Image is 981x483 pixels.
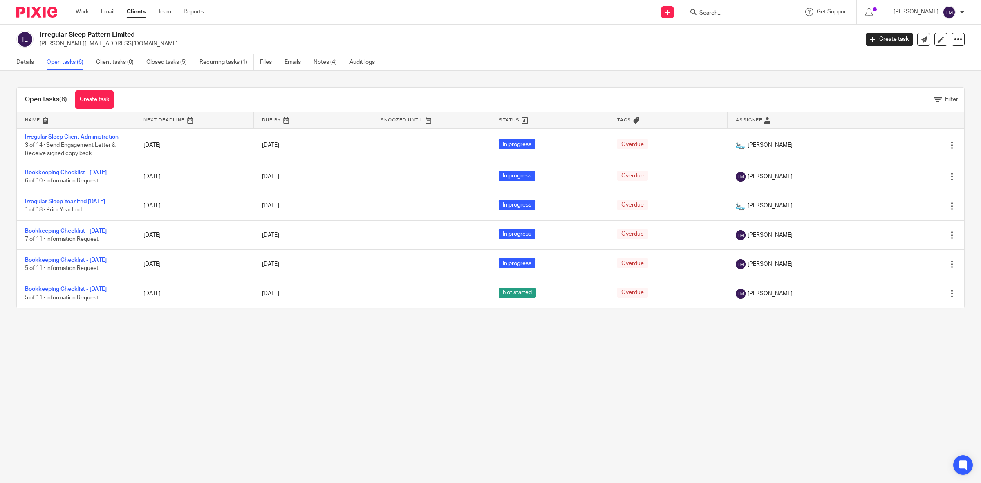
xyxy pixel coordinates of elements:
span: [DATE] [262,142,279,148]
td: [DATE] [135,279,254,308]
p: [PERSON_NAME] [894,8,938,16]
input: Search [699,10,772,17]
span: (6) [59,96,67,103]
a: Bookkeeping Checklist - [DATE] [25,286,107,292]
a: Create task [75,90,114,109]
span: 6 of 10 · Information Request [25,178,99,184]
td: [DATE] [135,162,254,191]
h2: Irregular Sleep Pattern Limited [40,31,691,39]
span: Get Support [817,9,848,15]
span: [PERSON_NAME] [748,173,793,181]
span: [DATE] [262,291,279,297]
span: Overdue [617,171,648,181]
span: 7 of 11 · Information Request [25,236,99,242]
a: Bookkeeping Checklist - [DATE] [25,170,107,175]
a: Notes (4) [314,54,343,70]
a: Audit logs [349,54,381,70]
span: Filter [945,97,958,102]
img: Fantail-Accountancy.co.uk%20Mockup%2005%20-%20REVISED%20(2).jpg [736,140,746,150]
span: 5 of 11 · Information Request [25,266,99,272]
a: Create task [866,33,913,46]
img: Pixie [16,7,57,18]
span: 3 of 14 · Send Engagement Letter & Receive signed copy back [25,142,116,157]
span: [PERSON_NAME] [748,260,793,268]
td: [DATE] [135,220,254,249]
img: svg%3E [16,31,34,48]
span: [DATE] [262,174,279,180]
span: [PERSON_NAME] [748,141,793,149]
a: Files [260,54,278,70]
span: 5 of 11 · Information Request [25,295,99,301]
a: Reports [184,8,204,16]
span: [PERSON_NAME] [748,290,793,298]
a: Recurring tasks (1) [199,54,254,70]
span: In progress [499,139,535,149]
p: [PERSON_NAME][EMAIL_ADDRESS][DOMAIN_NAME] [40,40,853,48]
img: svg%3E [736,172,746,182]
span: 1 of 18 · Prior Year End [25,207,82,213]
span: Status [499,118,520,122]
a: Client tasks (0) [96,54,140,70]
td: [DATE] [135,128,254,162]
span: Tags [617,118,631,122]
span: Overdue [617,139,648,149]
a: Bookkeeping Checklist - [DATE] [25,228,107,234]
a: Irregular Sleep Client Administration [25,134,119,140]
a: Clients [127,8,146,16]
span: Overdue [617,200,648,210]
span: [DATE] [262,261,279,267]
img: svg%3E [736,230,746,240]
span: In progress [499,258,535,268]
a: Email [101,8,114,16]
span: Snoozed Until [381,118,423,122]
span: [DATE] [262,203,279,209]
a: Team [158,8,171,16]
span: In progress [499,200,535,210]
img: Fantail-Accountancy.co.uk%20Mockup%2005%20-%20REVISED%20(2).jpg [736,201,746,211]
img: svg%3E [736,289,746,299]
span: In progress [499,171,535,181]
span: Overdue [617,258,648,268]
span: Overdue [617,288,648,298]
a: Open tasks (6) [47,54,90,70]
span: [DATE] [262,232,279,238]
a: Closed tasks (5) [146,54,193,70]
span: Not started [499,288,536,298]
td: [DATE] [135,191,254,220]
a: Details [16,54,40,70]
a: Bookkeeping Checklist - [DATE] [25,257,107,263]
span: Overdue [617,229,648,239]
img: svg%3E [943,6,956,19]
h1: Open tasks [25,95,67,104]
td: [DATE] [135,250,254,279]
img: svg%3E [736,259,746,269]
span: [PERSON_NAME] [748,231,793,239]
a: Irregular Sleep Year End [DATE] [25,199,105,204]
span: In progress [499,229,535,239]
span: [PERSON_NAME] [748,202,793,210]
a: Emails [284,54,307,70]
a: Work [76,8,89,16]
